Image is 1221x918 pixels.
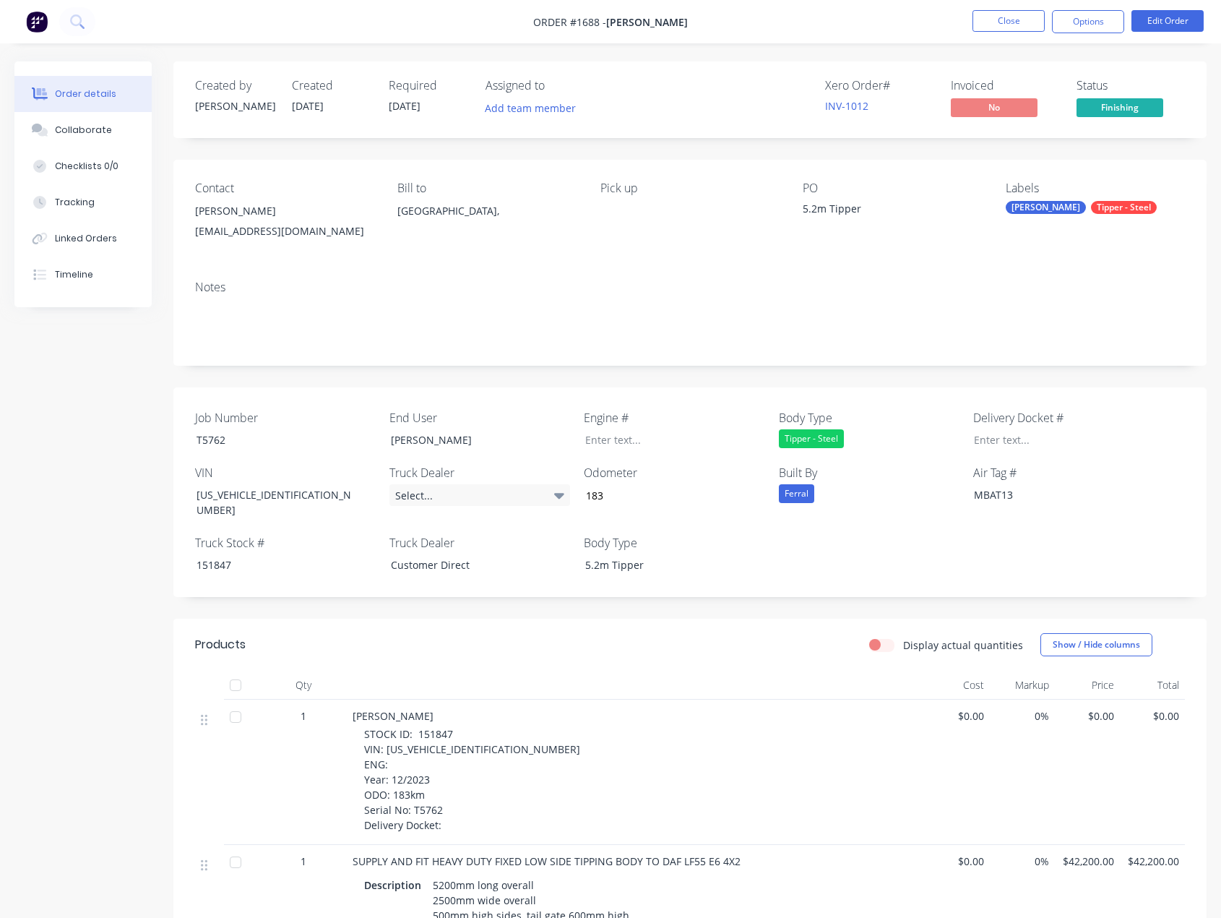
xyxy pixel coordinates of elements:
button: Close [972,10,1045,32]
span: [PERSON_NAME] [353,709,433,723]
div: Price [1055,671,1120,700]
div: Tipper - Steel [779,429,844,448]
button: Add team member [486,98,584,118]
div: Order details [55,87,116,100]
label: Truck Dealer [389,534,570,552]
button: Collaborate [14,112,152,148]
span: Finishing [1077,98,1163,116]
div: MBAT13 [962,484,1143,505]
div: Markup [990,671,1055,700]
div: Timeline [55,268,93,281]
div: [PERSON_NAME] [195,98,275,113]
div: [US_VEHICLE_IDENTIFICATION_NUMBER] [185,484,366,520]
button: Edit Order [1131,10,1204,32]
div: Notes [195,280,1185,294]
button: Linked Orders [14,220,152,257]
label: Display actual quantities [903,638,1023,653]
span: $42,200.00 [1126,854,1179,869]
span: No [951,98,1037,116]
button: Add team member [478,98,584,118]
div: Cost [925,671,990,700]
button: Tracking [14,184,152,220]
a: INV-1012 [825,99,868,113]
div: Contact [195,181,374,195]
button: Checklists 0/0 [14,148,152,184]
div: Total [1120,671,1185,700]
div: 5.2m Tipper [574,554,754,575]
div: Ferral [779,484,814,503]
div: Assigned to [486,79,630,93]
div: T5762 [185,429,366,450]
button: Show / Hide columns [1040,633,1152,656]
div: 5.2m Tipper [803,201,982,221]
div: Qty [260,671,347,700]
label: Body Type [779,409,959,426]
label: Odometer [584,464,764,481]
span: 1 [301,708,306,724]
div: Invoiced [951,79,1059,93]
label: End User [389,409,570,426]
span: $0.00 [931,854,984,869]
div: Labels [1006,181,1185,195]
div: Tipper - Steel [1091,201,1157,214]
span: 1 [301,854,306,869]
button: Options [1052,10,1124,33]
span: SUPPLY AND FIT HEAVY DUTY FIXED LOW SIDE TIPPING BODY TO DAF LF55 E6 4X2 [353,854,741,868]
label: Engine # [584,409,764,426]
div: [PERSON_NAME] [1006,201,1086,214]
button: Order details [14,76,152,112]
label: Built By [779,464,959,481]
div: Linked Orders [55,232,117,245]
div: Created by [195,79,275,93]
div: Collaborate [55,124,112,137]
span: Order #1688 - [533,15,606,29]
div: Description [364,875,427,896]
button: Timeline [14,257,152,293]
div: Xero Order # [825,79,933,93]
input: Enter number... [574,484,764,506]
span: [DATE] [292,99,324,113]
div: Required [389,79,468,93]
div: [GEOGRAPHIC_DATA], [397,201,577,221]
label: Truck Stock # [195,534,376,552]
div: Status [1077,79,1185,93]
div: [GEOGRAPHIC_DATA], [397,201,577,247]
div: [PERSON_NAME] [195,201,374,221]
label: Air Tag # [973,464,1154,481]
div: [PERSON_NAME][EMAIL_ADDRESS][DOMAIN_NAME] [195,201,374,247]
label: VIN [195,464,376,481]
label: Delivery Docket # [973,409,1154,426]
label: Job Number [195,409,376,426]
span: $0.00 [1126,708,1179,724]
div: Products [195,636,246,653]
div: Select... [389,484,570,506]
div: Bill to [397,181,577,195]
div: Created [292,79,371,93]
span: [DATE] [389,99,420,113]
label: Truck Dealer [389,464,570,481]
div: Checklists 0/0 [55,160,118,173]
div: Pick up [600,181,780,195]
div: 151847 [185,554,366,575]
span: $0.00 [1061,708,1114,724]
span: 0% [996,854,1049,869]
div: Tracking [55,196,95,209]
img: Factory [26,11,48,33]
span: $0.00 [931,708,984,724]
div: Customer Direct [379,554,560,575]
label: Body Type [584,534,764,552]
div: [EMAIL_ADDRESS][DOMAIN_NAME] [195,221,374,241]
span: $42,200.00 [1061,854,1114,869]
button: Finishing [1077,98,1163,120]
span: 0% [996,708,1049,724]
div: PO [803,181,982,195]
div: [PERSON_NAME] [379,429,560,450]
span: STOCK ID: 151847 VIN: [US_VEHICLE_IDENTIFICATION_NUMBER] ENG: Year: 12/2023 ODO: 183km Serial No:... [364,727,580,832]
span: [PERSON_NAME] [606,15,688,29]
